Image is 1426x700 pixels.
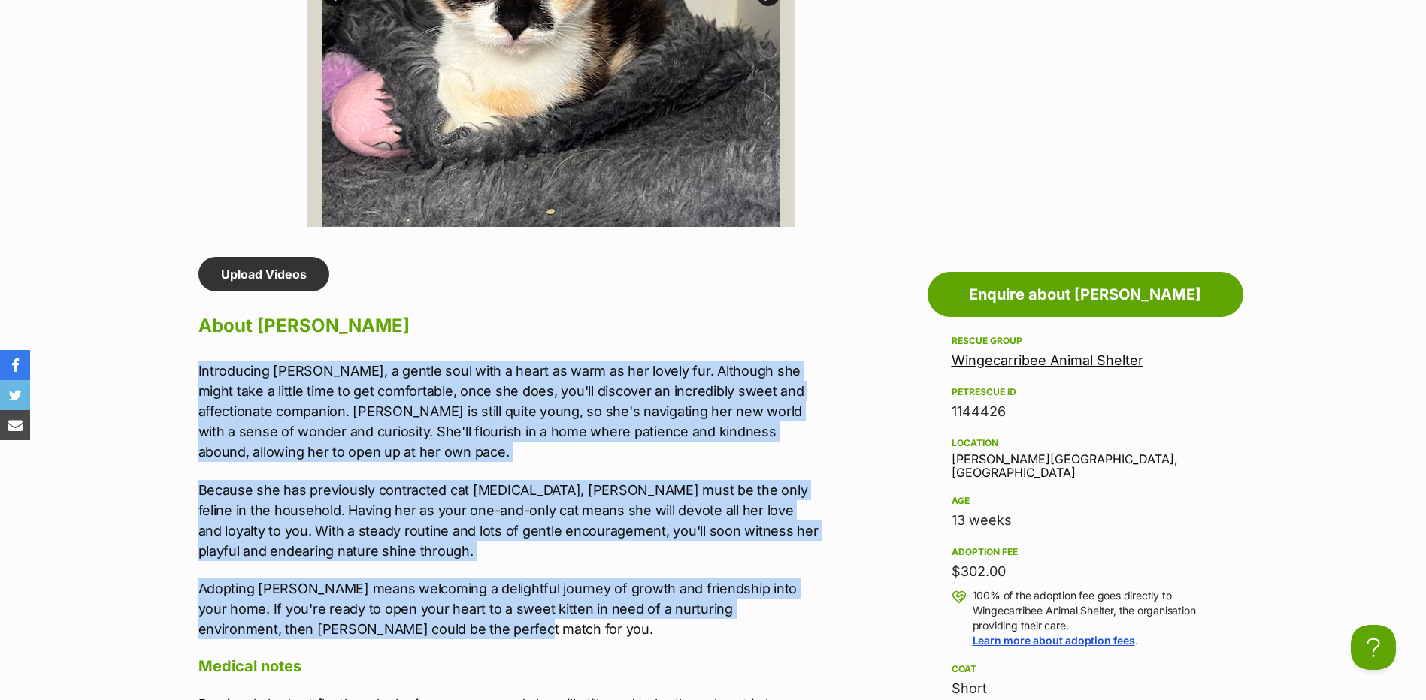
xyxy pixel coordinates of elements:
[198,309,819,342] h2: About [PERSON_NAME]
[952,434,1219,480] div: [PERSON_NAME][GEOGRAPHIC_DATA], [GEOGRAPHIC_DATA]
[952,678,1219,699] div: Short
[928,272,1243,317] a: Enquire about [PERSON_NAME]
[952,386,1219,398] div: PetRescue ID
[952,401,1219,422] div: 1144426
[952,335,1219,347] div: Rescue group
[198,257,329,291] a: Upload Videos
[952,495,1219,507] div: Age
[198,361,819,462] p: Introducing [PERSON_NAME], a gentle soul with a heart as warm as her lovely fur. Although she mig...
[198,578,819,639] p: Adopting [PERSON_NAME] means welcoming a delightful journey of growth and friendship into your ho...
[198,656,819,676] h4: Medical notes
[952,437,1219,449] div: Location
[1351,625,1396,670] iframe: Help Scout Beacon - Open
[952,561,1219,582] div: $302.00
[952,663,1219,675] div: Coat
[198,480,819,561] p: Because she has previously contracted cat [MEDICAL_DATA], [PERSON_NAME] must be the only feline i...
[973,588,1219,648] p: 100% of the adoption fee goes directly to Wingecarribee Animal Shelter, the organisation providin...
[973,634,1135,647] a: Learn more about adoption fees
[952,510,1219,531] div: 13 weeks
[952,546,1219,558] div: Adoption fee
[952,352,1143,368] a: Wingecarribee Animal Shelter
